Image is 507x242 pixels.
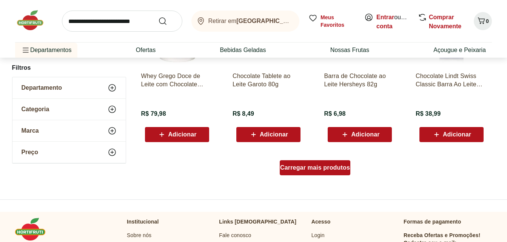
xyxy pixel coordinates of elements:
[21,41,30,59] button: Menu
[404,231,481,239] h3: Receba Ofertas e Promoções!
[220,46,266,55] a: Bebidas Geladas
[404,218,492,225] p: Formas de pagamento
[12,77,126,98] button: Departamento
[429,14,461,29] a: Comprar Novamente
[328,127,392,142] button: Adicionar
[141,72,213,89] a: Whey Grego Doce de Leite com Chocolate Belga Nutrata 450g
[136,46,156,55] a: Ofertas
[12,142,126,163] button: Preço
[233,72,304,89] a: Chocolate Tablete ao Leite Garoto 80g
[22,106,49,113] span: Categoria
[127,218,159,225] p: Institucional
[219,231,251,239] a: Fale conosco
[219,218,296,225] p: Links [DEMOGRAPHIC_DATA]
[236,18,367,24] b: [GEOGRAPHIC_DATA]/[GEOGRAPHIC_DATA]
[12,99,126,120] button: Categoria
[233,110,254,118] span: R$ 8,49
[21,41,71,59] span: Departamentos
[168,132,196,138] span: Adicionar
[208,18,292,25] span: Retirar em
[15,9,53,32] img: Hortifruti
[324,110,345,118] span: R$ 6,98
[127,231,151,239] a: Sobre nós
[351,132,379,138] span: Adicionar
[22,149,38,156] span: Preço
[311,218,331,225] p: Acesso
[324,72,396,89] a: Barra de Chocolate ao Leite Hersheys 82g
[308,14,355,29] a: Meus Favoritos
[158,17,176,26] button: Submit Search
[22,127,39,135] span: Marca
[145,127,209,142] button: Adicionar
[474,12,492,30] button: Carrinho
[280,160,350,178] a: Carregar mais produtos
[330,46,369,55] a: Nossas Frutas
[486,18,489,24] span: 0
[321,14,355,29] span: Meus Favoritos
[191,11,299,32] button: Retirar em[GEOGRAPHIC_DATA]/[GEOGRAPHIC_DATA]
[376,14,394,20] a: Entrar
[311,231,325,239] a: Login
[12,120,126,141] button: Marca
[419,127,484,142] button: Adicionar
[12,60,126,75] h2: Filtros
[22,84,62,92] span: Departamento
[443,132,471,138] span: Adicionar
[62,11,182,32] input: search
[15,218,53,240] img: Hortifruti
[376,13,410,31] span: ou
[141,110,166,118] span: R$ 79,98
[260,132,288,138] span: Adicionar
[433,46,486,55] a: Açougue e Peixaria
[416,72,487,89] a: Chocolate Lindt Swiss Classic Barra Ao Leite 100g
[236,127,301,142] button: Adicionar
[280,165,350,171] span: Carregar mais produtos
[416,110,441,118] span: R$ 38,99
